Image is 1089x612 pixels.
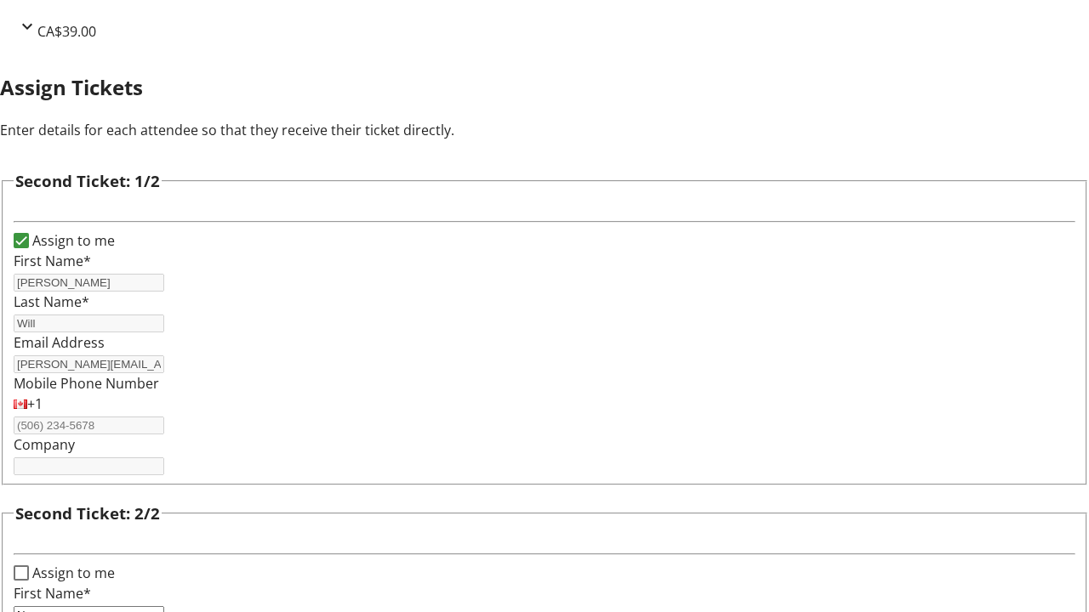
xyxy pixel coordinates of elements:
[29,563,115,583] label: Assign to me
[15,501,160,525] h3: Second Ticket: 2/2
[37,22,96,41] span: CA$39.00
[14,584,91,603] label: First Name*
[14,435,75,454] label: Company
[15,169,160,193] h3: Second Ticket: 1/2
[29,230,115,251] label: Assign to me
[14,252,91,270] label: First Name*
[14,374,159,393] label: Mobile Phone Number
[14,292,89,311] label: Last Name*
[14,333,105,352] label: Email Address
[14,416,164,434] input: (506) 234-5678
